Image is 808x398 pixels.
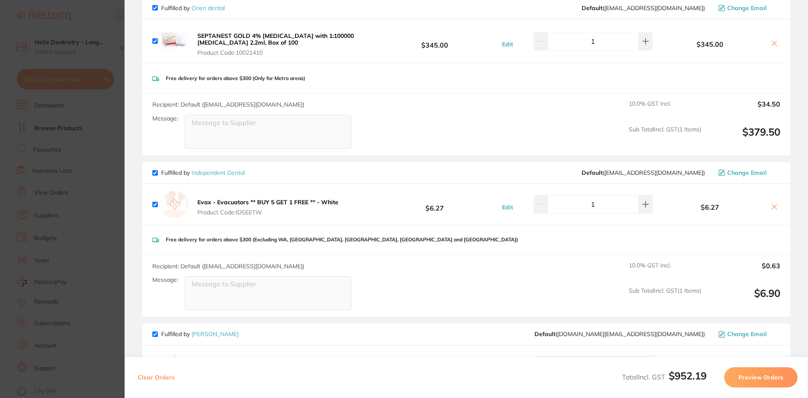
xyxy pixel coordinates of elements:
[724,367,797,387] button: Preview Orders
[152,262,304,270] span: Recipient: Default ( [EMAIL_ADDRESS][DOMAIN_NAME] )
[197,198,338,206] b: Evax - Evacuators ** BUY 5 GET 1 FREE ** - White
[727,169,767,176] span: Change Email
[152,276,178,283] label: Message:
[161,331,239,337] p: Fulfilled by
[197,209,338,216] span: Product Code: IDSEETW
[708,287,780,310] output: $6.90
[655,203,765,211] b: $6.27
[716,4,780,12] button: Change Email
[161,353,188,379] img: ejV1MG1kYg
[166,237,518,243] p: Free delivery for orders above $300 (Excluding WA, [GEOGRAPHIC_DATA], [GEOGRAPHIC_DATA], [GEOGRAP...
[582,4,603,12] b: Default
[195,198,341,216] button: Evax - Evacuators ** BUY 5 GET 1 FREE ** - White Product Code:IDSEETW
[708,262,780,280] output: $0.63
[534,330,555,338] b: Default
[161,191,188,218] img: empty.jpg
[152,115,178,122] label: Message:
[669,369,707,382] b: $952.19
[716,169,780,176] button: Change Email
[195,32,372,56] button: SEPTANEST GOLD 4% [MEDICAL_DATA] with 1:100000 [MEDICAL_DATA] 2.2ml, Box of 100 Product Code:1002...
[191,4,225,12] a: Orien dental
[534,331,705,337] span: customer.care@henryschein.com.au
[655,40,765,48] b: $345.00
[372,33,497,49] b: $345.00
[629,262,701,280] span: 10.0 % GST Incl.
[166,75,305,81] p: Free delivery for orders above $300 (Only for Metro areas)
[708,126,780,149] output: $379.50
[716,330,780,338] button: Change Email
[708,100,780,119] output: $34.50
[629,126,701,149] span: Sub Total Incl. GST ( 1 Items)
[161,5,225,11] p: Fulfilled by
[197,49,369,56] span: Product Code: 10021410
[500,40,516,48] button: Edit
[727,5,767,11] span: Change Email
[727,331,767,337] span: Change Email
[582,169,603,176] b: Default
[161,169,245,176] p: Fulfilled by
[191,330,239,338] a: [PERSON_NAME]
[582,5,705,11] span: sales@orien.com.au
[152,101,304,108] span: Recipient: Default ( [EMAIL_ADDRESS][DOMAIN_NAME] )
[372,197,497,212] b: $6.27
[197,32,354,46] b: SEPTANEST GOLD 4% [MEDICAL_DATA] with 1:100000 [MEDICAL_DATA] 2.2ml, Box of 100
[622,373,707,381] span: Total Incl. GST
[135,367,177,387] button: Clear Orders
[191,169,245,176] a: Independent Dental
[582,169,705,176] span: orders@independentdental.com.au
[629,287,701,310] span: Sub Total Incl. GST ( 1 Items)
[629,100,701,119] span: 10.0 % GST Incl.
[161,28,188,55] img: ZG5lZmE1bA
[500,203,516,211] button: Edit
